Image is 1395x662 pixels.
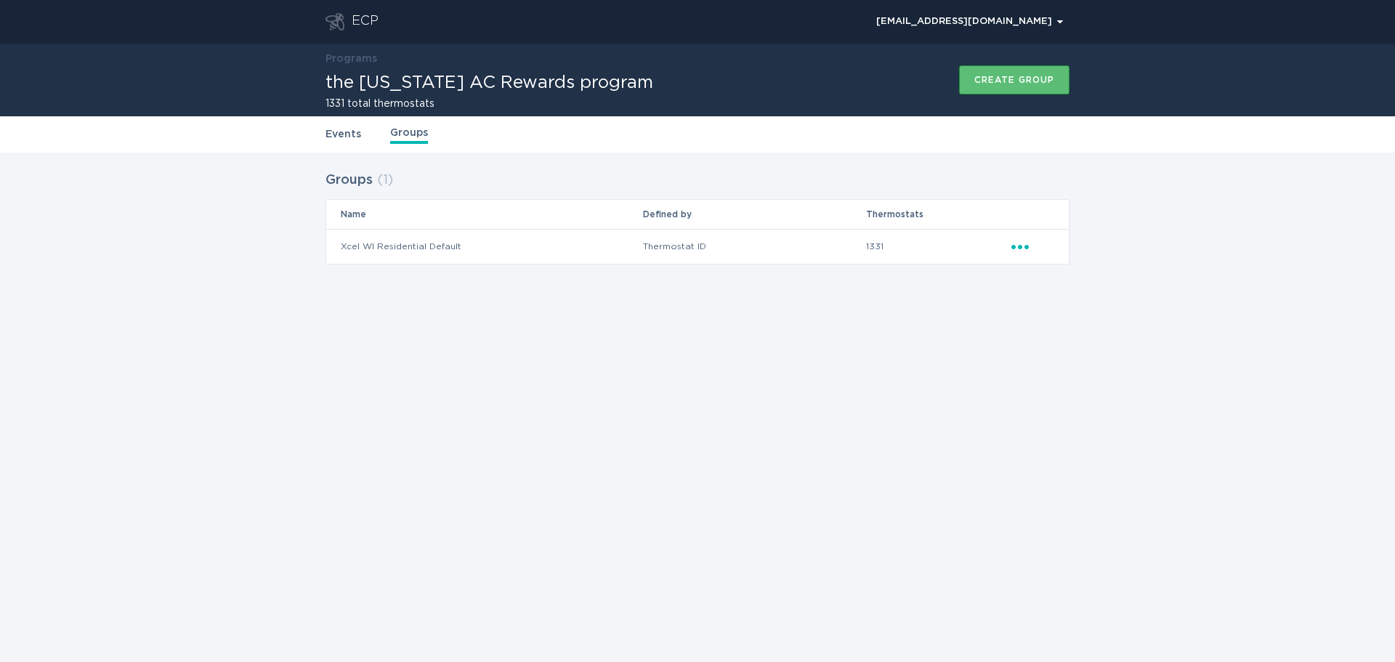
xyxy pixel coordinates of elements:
[959,65,1069,94] button: Create group
[642,229,865,264] td: Thermostat ID
[377,174,393,187] span: ( 1 )
[352,13,379,31] div: ECP
[326,200,1069,229] tr: Table Headers
[326,200,642,229] th: Name
[325,99,653,109] h2: 1331 total thermostats
[865,200,1011,229] th: Thermostats
[325,167,373,193] h2: Groups
[876,17,1063,26] div: [EMAIL_ADDRESS][DOMAIN_NAME]
[390,125,428,144] a: Groups
[326,229,1069,264] tr: d85a9b94d51b4c0d81a7bc7ba1eb21ac
[326,229,642,264] td: Xcel WI Residential Default
[325,13,344,31] button: Go to dashboard
[865,229,1011,264] td: 1331
[870,11,1069,33] div: Popover menu
[1011,238,1054,254] div: Popover menu
[642,200,865,229] th: Defined by
[325,126,361,142] a: Events
[870,11,1069,33] button: Open user account details
[325,74,653,92] h1: the [US_STATE] AC Rewards program
[325,54,377,64] a: Programs
[974,76,1054,84] div: Create group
